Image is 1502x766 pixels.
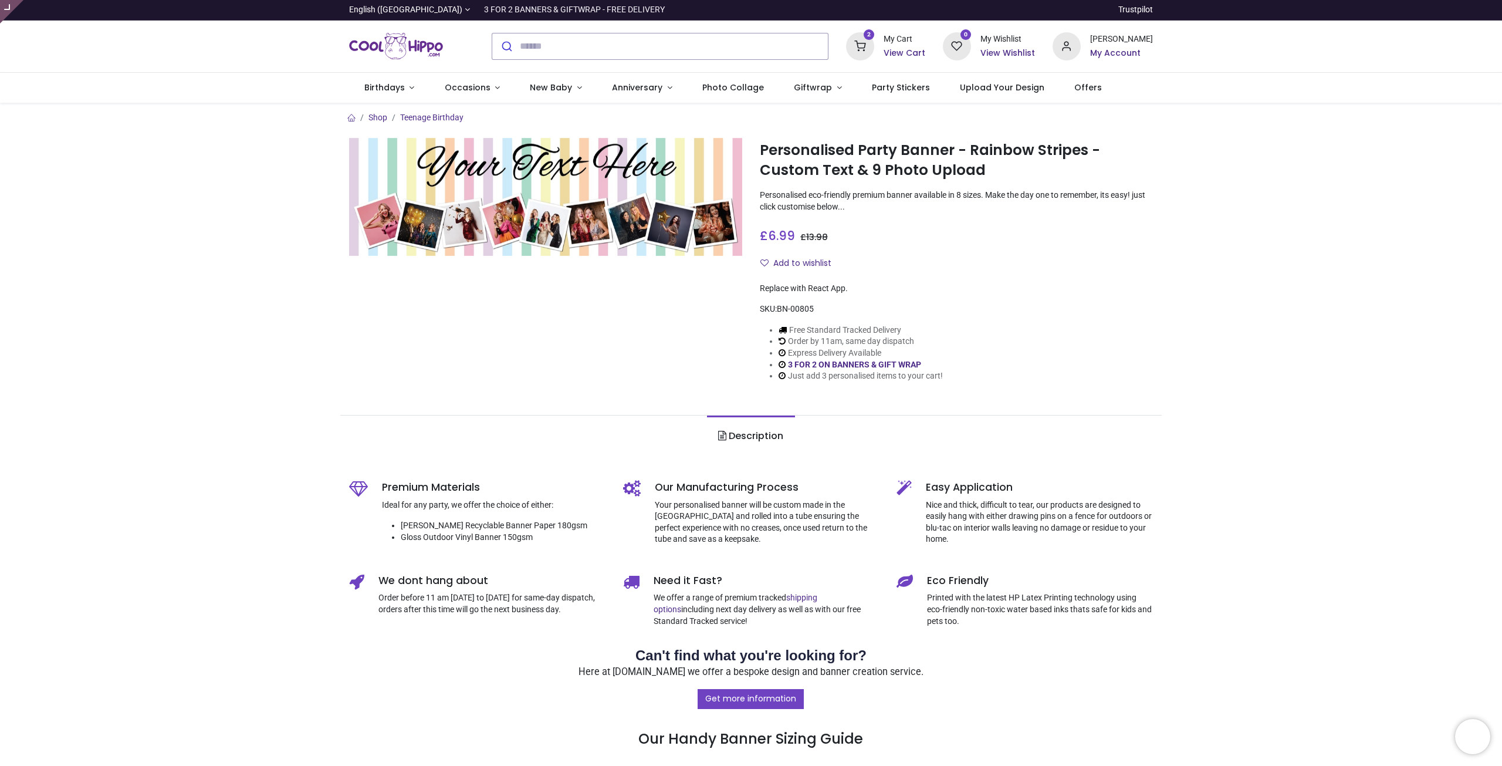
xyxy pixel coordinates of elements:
a: Anniversary [597,73,687,103]
p: Here at [DOMAIN_NAME] we offer a bespoke design and banner creation service. [349,666,1153,679]
span: £ [800,231,828,243]
span: 6.99 [768,227,795,244]
p: Printed with the latest HP Latex Printing technology using eco-friendly non-toxic water based ink... [927,592,1153,627]
span: Anniversary [612,82,662,93]
p: Nice and thick, difficult to tear, our products are designed to easily hang with either drawing p... [926,500,1153,545]
div: [PERSON_NAME] [1090,33,1153,45]
p: Your personalised banner will be custom made in the [GEOGRAPHIC_DATA] and rolled into a tube ensu... [655,500,879,545]
p: Personalised eco-friendly premium banner available in 8 sizes. Make the day one to remember, its ... [760,190,1153,212]
span: Giftwrap [794,82,832,93]
sup: 0 [960,29,972,41]
span: New Baby [530,82,572,93]
li: Free Standard Tracked Delivery [779,325,943,336]
span: Birthdays [364,82,405,93]
li: Order by 11am, same day dispatch [779,336,943,347]
span: Photo Collage [702,82,764,93]
button: Add to wishlistAdd to wishlist [760,254,841,274]
p: Ideal for any party, we offer the choice of either: [382,500,605,511]
div: Replace with React App. [760,283,1153,295]
span: Occasions [445,82,490,93]
i: Add to wishlist [760,259,769,267]
p: We offer a range of premium tracked including next day delivery as well as with our free Standard... [654,592,879,627]
a: Description [707,416,794,457]
span: Upload Your Design [960,82,1044,93]
a: 3 FOR 2 ON BANNERS & GIFT WRAP [788,360,921,369]
div: My Wishlist [980,33,1035,45]
h5: We dont hang about [378,573,605,588]
h5: Need it Fast? [654,573,879,588]
a: English ([GEOGRAPHIC_DATA]) [349,4,470,16]
a: Logo of Cool Hippo [349,30,443,63]
a: Get more information [698,689,804,709]
h3: Our Handy Banner Sizing Guide [349,689,1153,750]
div: 3 FOR 2 BANNERS & GIFTWRAP - FREE DELIVERY [484,4,665,16]
a: Trustpilot [1118,4,1153,16]
h5: Our Manufacturing Process [655,480,879,495]
a: View Cart [884,48,925,59]
a: Occasions [429,73,515,103]
li: Just add 3 personalised items to your cart! [779,370,943,382]
a: 2 [846,41,874,50]
iframe: Brevo live chat [1455,719,1490,754]
a: New Baby [515,73,597,103]
h2: Can't find what you're looking for? [349,646,1153,666]
sup: 2 [864,29,875,41]
li: [PERSON_NAME] Recyclable Banner Paper 180gsm [401,520,605,532]
button: Submit [492,33,520,59]
li: Gloss Outdoor Vinyl Banner 150gsm [401,532,605,544]
span: Offers [1074,82,1102,93]
h1: Personalised Party Banner - Rainbow Stripes - Custom Text & 9 Photo Upload [760,140,1153,181]
a: 0 [943,41,971,50]
a: Teenage Birthday [400,113,464,122]
h5: Premium Materials [382,480,605,495]
div: My Cart [884,33,925,45]
span: £ [760,227,795,244]
a: My Account [1090,48,1153,59]
img: Personalised Party Banner - Rainbow Stripes - Custom Text & 9 Photo Upload [349,138,742,256]
div: SKU: [760,303,1153,315]
span: 13.98 [806,231,828,243]
a: Shop [368,113,387,122]
a: View Wishlist [980,48,1035,59]
a: Birthdays [349,73,429,103]
span: BN-00805 [777,304,814,313]
li: Express Delivery Available [779,347,943,359]
p: Order before 11 am [DATE] to [DATE] for same-day dispatch, orders after this time will go the nex... [378,592,605,615]
img: Cool Hippo [349,30,443,63]
h5: Eco Friendly [927,573,1153,588]
h5: Easy Application [926,480,1153,495]
span: Party Stickers [872,82,930,93]
a: Giftwrap [779,73,857,103]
